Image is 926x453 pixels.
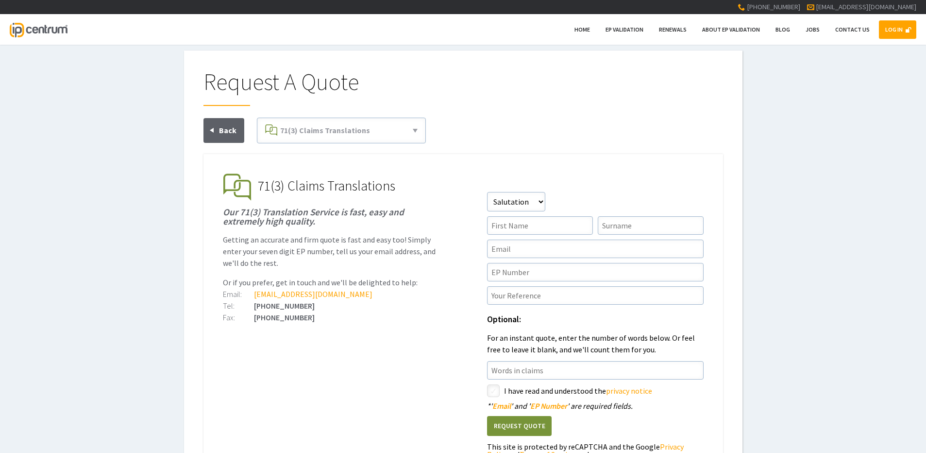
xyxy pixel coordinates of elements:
div: [PHONE_NUMBER] [223,302,439,310]
a: About EP Validation [696,20,766,39]
a: Home [568,20,596,39]
div: Fax: [223,314,254,321]
input: Your Reference [487,286,704,305]
span: EP Validation [606,26,643,33]
span: Blog [775,26,790,33]
label: I have read and understood the [504,384,704,397]
a: privacy notice [606,386,652,396]
a: Renewals [653,20,693,39]
span: Renewals [659,26,687,33]
span: [PHONE_NUMBER] [747,2,800,11]
div: Tel: [223,302,254,310]
h1: Our 71(3) Translation Service is fast, easy and extremely high quality. [223,208,439,226]
span: Home [574,26,590,33]
input: EP Number [487,263,704,281]
span: 71(3) Claims Translations [280,125,370,135]
a: EP Validation [599,20,650,39]
p: Getting an accurate and firm quote is fast and easy too! Simply enter your seven digit EP number,... [223,234,439,269]
p: Or if you prefer, get in touch and we'll be delighted to help: [223,277,439,288]
a: [EMAIL_ADDRESS][DOMAIN_NAME] [254,289,372,299]
input: Words in claims [487,361,704,380]
p: For an instant quote, enter the number of words below. Or feel free to leave it blank, and we'll ... [487,332,704,355]
a: 71(3) Claims Translations [261,122,421,139]
span: About EP Validation [702,26,760,33]
input: Surname [598,216,704,235]
a: Blog [769,20,796,39]
a: Back [203,118,244,143]
input: First Name [487,216,593,235]
input: Email [487,240,704,258]
span: Email [492,401,511,411]
span: EP Number [530,401,567,411]
div: [PHONE_NUMBER] [223,314,439,321]
button: Request Quote [487,416,552,436]
a: Jobs [799,20,826,39]
div: Email: [223,290,254,298]
div: ' ' and ' ' are required fields. [487,402,704,410]
span: Contact Us [835,26,870,33]
a: [EMAIL_ADDRESS][DOMAIN_NAME] [816,2,916,11]
h1: Optional: [487,315,704,324]
a: LOG IN [879,20,916,39]
label: styled-checkbox [487,384,500,397]
a: Contact Us [829,20,876,39]
a: IP Centrum [10,14,67,45]
h1: Request A Quote [203,70,723,106]
span: 71(3) Claims Translations [258,177,395,194]
span: Back [219,125,236,135]
span: Jobs [806,26,820,33]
